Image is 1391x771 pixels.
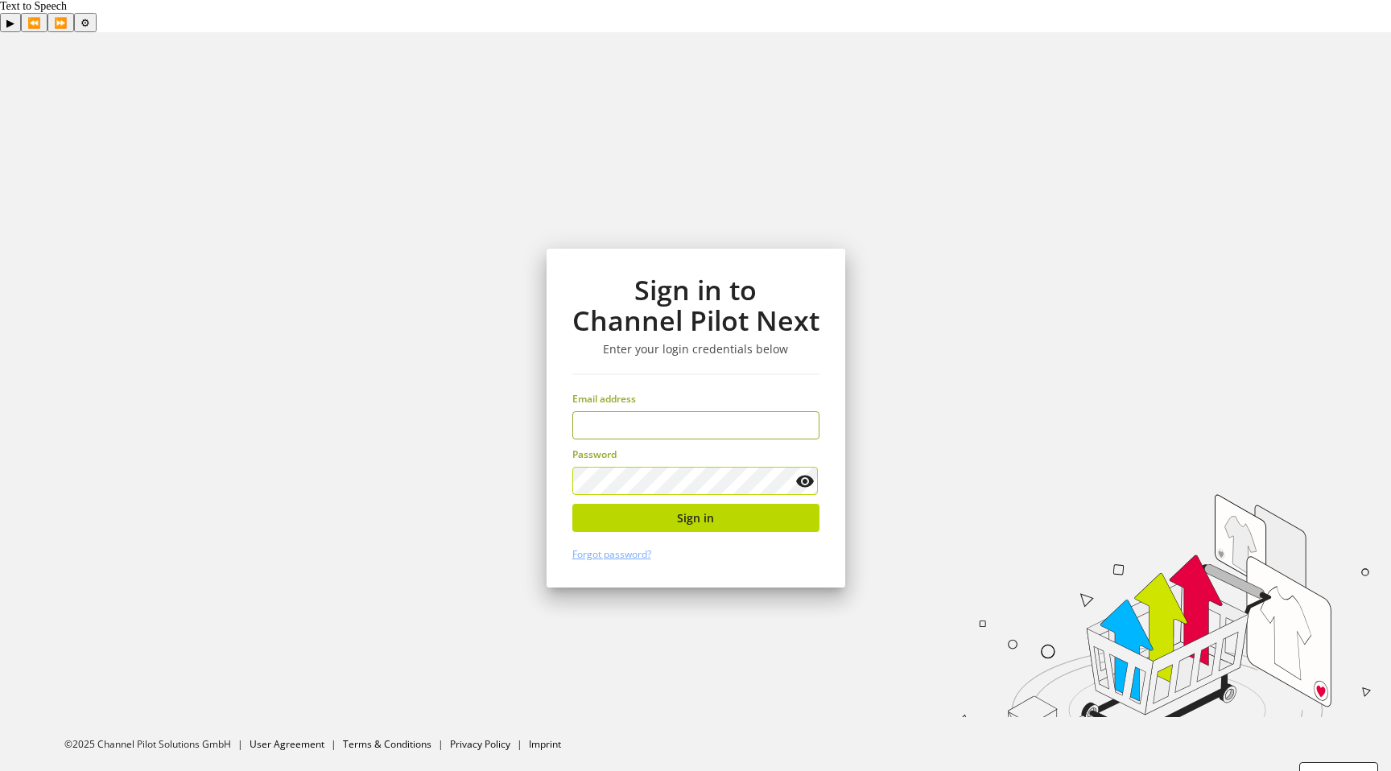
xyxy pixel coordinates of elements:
[572,547,651,561] a: Forgot password?
[572,447,617,461] span: Password
[572,392,636,406] span: Email address
[64,737,250,752] li: ©2025 Channel Pilot Solutions GmbH
[677,509,714,526] span: Sign in
[343,737,431,751] a: Terms & Conditions
[74,13,97,32] button: Settings
[21,13,47,32] button: Previous
[47,13,74,32] button: Forward
[770,472,790,491] keeper-lock: Open Keeper Popup
[529,737,561,751] a: Imprint
[572,342,819,357] h3: Enter your login credentials below
[450,737,510,751] a: Privacy Policy
[791,415,811,435] keeper-lock: Open Keeper Popup
[572,274,819,336] h1: Sign in to Channel Pilot Next
[572,504,819,532] button: Sign in
[250,737,324,751] a: User Agreement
